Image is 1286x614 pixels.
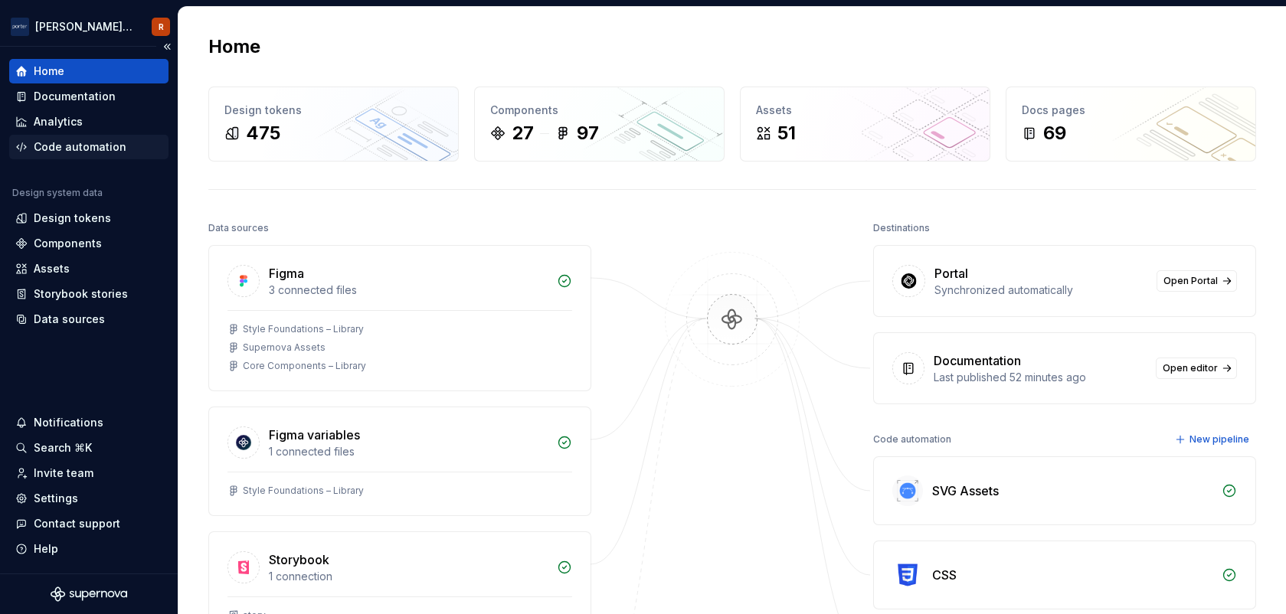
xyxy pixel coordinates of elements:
span: Open Portal [1163,275,1218,287]
span: New pipeline [1189,433,1249,446]
div: SVG Assets [932,482,999,500]
div: 475 [246,121,280,145]
div: 1 connection [269,569,548,584]
div: Style Foundations – Library [243,323,364,335]
div: Analytics [34,114,83,129]
button: Collapse sidebar [156,36,178,57]
div: Assets [34,261,70,276]
div: Components [490,103,708,118]
div: Home [34,64,64,79]
div: Contact support [34,516,120,531]
div: 27 [512,121,534,145]
div: Documentation [934,351,1021,370]
div: Core Components – Library [243,360,366,372]
div: Code automation [34,139,126,155]
div: Design tokens [224,103,443,118]
div: 3 connected files [269,283,548,298]
a: Assets51 [740,87,990,162]
a: Open editor [1156,358,1237,379]
a: Home [9,59,169,83]
button: New pipeline [1170,429,1256,450]
div: Notifications [34,415,103,430]
span: Open editor [1163,362,1218,374]
div: Design system data [12,187,103,199]
svg: Supernova Logo [51,586,127,602]
button: [PERSON_NAME] AirlinesR [3,10,175,43]
a: Data sources [9,307,169,331]
a: Code automation [9,135,169,159]
div: Synchronized automatically [934,283,1147,298]
div: Data sources [208,217,269,239]
h2: Home [208,34,260,59]
div: Search ⌘K [34,440,92,456]
div: CSS [932,566,957,584]
div: Destinations [873,217,930,239]
div: Docs pages [1022,103,1240,118]
a: Design tokens [9,206,169,230]
div: R [159,21,164,33]
a: Figma3 connected filesStyle Foundations – LibrarySupernova AssetsCore Components – Library [208,245,591,391]
a: Figma variables1 connected filesStyle Foundations – Library [208,407,591,516]
div: Settings [34,491,78,506]
div: Assets [756,103,974,118]
div: Invite team [34,465,93,481]
img: f0306bc8-3074-41fb-b11c-7d2e8671d5eb.png [11,18,29,36]
div: 97 [577,121,599,145]
div: Figma [269,264,304,283]
a: Components [9,231,169,256]
a: Docs pages69 [1006,87,1256,162]
button: Search ⌘K [9,436,169,460]
div: Design tokens [34,211,111,226]
div: 51 [777,121,796,145]
div: Documentation [34,89,116,104]
div: 1 connected files [269,444,548,459]
div: [PERSON_NAME] Airlines [35,19,133,34]
div: Data sources [34,312,105,327]
div: Style Foundations – Library [243,485,364,497]
a: Design tokens475 [208,87,459,162]
a: Storybook stories [9,282,169,306]
div: Components [34,236,102,251]
div: Supernova Assets [243,341,326,354]
div: Last published 52 minutes ago [934,370,1147,385]
button: Help [9,537,169,561]
a: Documentation [9,84,169,109]
a: Invite team [9,461,169,485]
a: Analytics [9,109,169,134]
button: Contact support [9,511,169,536]
button: Notifications [9,410,169,435]
div: Portal [934,264,968,283]
div: Code automation [873,429,951,450]
a: Components2797 [474,87,725,162]
div: Storybook [269,550,329,569]
div: 69 [1043,121,1066,145]
div: Figma variables [269,426,360,444]
div: Help [34,541,58,557]
a: Assets [9,256,169,281]
a: Open Portal [1157,270,1237,292]
div: Storybook stories [34,286,128,302]
a: Settings [9,486,169,511]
